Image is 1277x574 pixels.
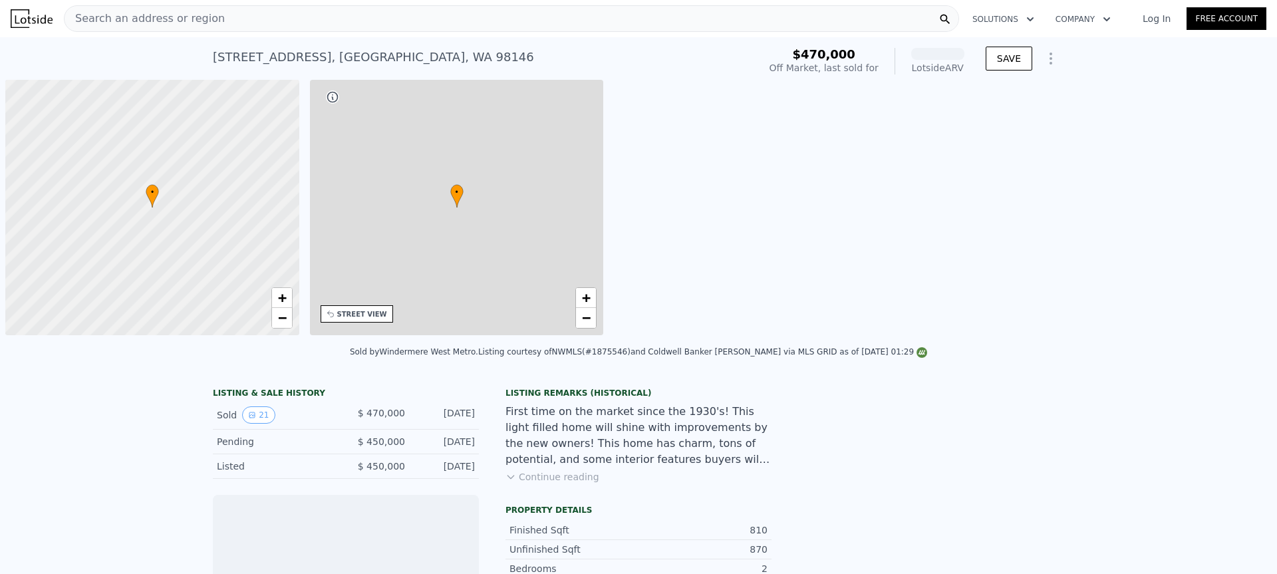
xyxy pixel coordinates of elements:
div: LISTING & SALE HISTORY [213,388,479,401]
span: $ 470,000 [358,408,405,418]
button: SAVE [986,47,1032,71]
div: Listed [217,460,335,473]
a: Zoom in [576,288,596,308]
button: Company [1045,7,1121,31]
div: First time on the market since the 1930's! This light filled home will shine with improvements by... [505,404,772,468]
span: − [277,309,286,326]
div: Finished Sqft [509,523,638,537]
div: [DATE] [416,460,475,473]
span: Search an address or region [65,11,225,27]
a: Free Account [1187,7,1266,30]
button: Solutions [962,7,1045,31]
span: + [277,289,286,306]
img: Lotside [11,9,53,28]
button: View historical data [242,406,275,424]
span: $ 450,000 [358,436,405,447]
div: [STREET_ADDRESS] , [GEOGRAPHIC_DATA] , WA 98146 [213,48,534,67]
div: 810 [638,523,768,537]
button: Continue reading [505,470,599,484]
span: $470,000 [792,47,855,61]
span: $ 450,000 [358,461,405,472]
div: • [146,184,159,208]
div: Listing Remarks (Historical) [505,388,772,398]
div: 870 [638,543,768,556]
a: Log In [1127,12,1187,25]
button: Show Options [1038,45,1064,72]
span: • [450,186,464,198]
div: Sold by Windermere West Metro . [350,347,478,357]
div: Sold [217,406,335,424]
div: Lotside ARV [911,61,964,74]
div: [DATE] [416,406,475,424]
div: Pending [217,435,335,448]
a: Zoom out [576,308,596,328]
div: [DATE] [416,435,475,448]
a: Zoom in [272,288,292,308]
div: Property details [505,505,772,515]
div: • [450,184,464,208]
a: Zoom out [272,308,292,328]
div: Off Market, last sold for [770,61,879,74]
div: Listing courtesy of NWMLS (#1875546) and Coldwell Banker [PERSON_NAME] via MLS GRID as of [DATE] ... [478,347,927,357]
img: NWMLS Logo [917,347,927,358]
div: STREET VIEW [337,309,387,319]
span: − [582,309,591,326]
span: • [146,186,159,198]
div: Unfinished Sqft [509,543,638,556]
span: + [582,289,591,306]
